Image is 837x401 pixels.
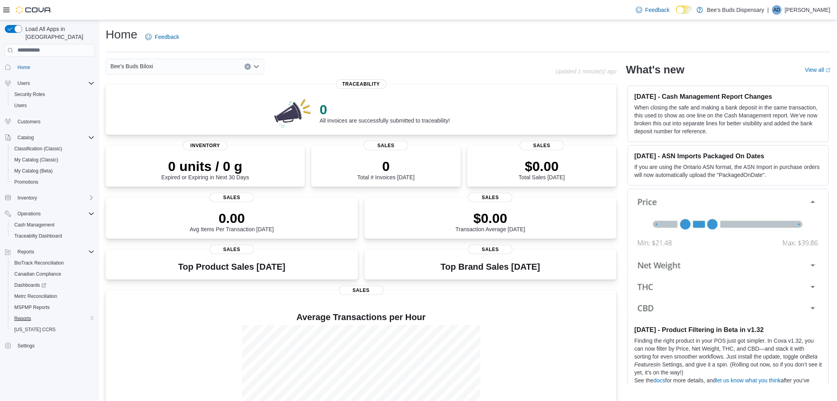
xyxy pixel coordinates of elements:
button: Settings [2,340,98,351]
button: Traceabilty Dashboard [8,230,98,242]
div: Transaction Average [DATE] [456,210,526,232]
button: Cash Management [8,219,98,230]
span: Reports [14,247,94,257]
em: Beta Features [634,353,818,368]
button: Clear input [245,63,251,70]
span: Canadian Compliance [11,269,94,279]
button: Open list of options [253,63,260,70]
a: Home [14,63,33,72]
span: Sales [364,141,408,150]
span: Metrc Reconciliation [11,292,94,301]
div: Expired or Expiring in Next 30 Days [162,158,249,180]
span: Sales [210,193,254,202]
a: Feedback [633,2,673,18]
span: Canadian Compliance [14,271,61,277]
p: When closing the safe and making a bank deposit in the same transaction, this used to show as one... [634,104,822,135]
span: Dashboards [11,280,94,290]
a: Traceabilty Dashboard [11,231,65,241]
span: [US_STATE] CCRS [14,326,56,333]
a: MSPMP Reports [11,303,53,312]
a: let us know what you think [716,377,781,384]
span: Classification (Classic) [11,144,94,153]
span: Users [14,102,27,109]
span: Metrc Reconciliation [14,293,57,299]
button: [US_STATE] CCRS [8,324,98,335]
p: Finding the right product in your POS just got simpler. In Cova v1.32, you can now filter by Pric... [634,337,822,376]
div: Total # Invoices [DATE] [357,158,415,180]
button: My Catalog (Beta) [8,165,98,177]
p: Updated 1 minute(s) ago [555,68,617,75]
button: Reports [14,247,37,257]
p: 0.00 [190,210,274,226]
button: Security Roles [8,89,98,100]
h3: Top Brand Sales [DATE] [441,262,540,272]
h3: [DATE] - Product Filtering in Beta in v1.32 [634,326,822,334]
a: Promotions [11,177,42,187]
span: Catalog [17,134,34,141]
a: docs [654,377,665,384]
button: MSPMP Reports [8,302,98,313]
a: My Catalog (Classic) [11,155,62,165]
span: Feedback [646,6,670,14]
button: Reports [8,313,98,324]
span: BioTrack Reconciliation [14,260,64,266]
h3: Top Product Sales [DATE] [178,262,285,272]
div: Avg Items Per Transaction [DATE] [190,210,274,232]
span: Customers [14,117,94,127]
p: 0 [320,102,450,117]
h3: [DATE] - ASN Imports Packaged On Dates [634,152,822,160]
a: Metrc Reconciliation [11,292,60,301]
a: Reports [11,314,34,323]
button: Metrc Reconciliation [8,291,98,302]
a: Feedback [142,29,182,45]
p: Bee's Buds Dispensary [707,5,764,15]
span: Sales [339,286,384,295]
button: Canadian Compliance [8,269,98,280]
span: Home [17,64,30,71]
p: See the for more details, and after you’ve given it a try. [634,376,822,392]
span: Traceabilty Dashboard [11,231,94,241]
button: Promotions [8,177,98,188]
span: BioTrack Reconciliation [11,258,94,268]
p: [PERSON_NAME] [785,5,831,15]
span: Inventory [17,195,37,201]
span: Catalog [14,133,94,142]
a: Customers [14,117,44,127]
a: Dashboards [11,280,49,290]
a: [US_STATE] CCRS [11,325,59,334]
button: Users [8,100,98,111]
a: BioTrack Reconciliation [11,258,67,268]
span: Reports [14,315,31,322]
h3: [DATE] - Cash Management Report Changes [634,92,822,100]
span: Load All Apps in [GEOGRAPHIC_DATA] [22,25,94,41]
span: Cash Management [11,220,94,230]
button: Users [2,78,98,89]
p: $0.00 [456,210,526,226]
span: Settings [14,341,94,351]
a: Canadian Compliance [11,269,64,279]
span: Sales [520,141,564,150]
span: Cash Management [14,222,54,228]
span: Sales [468,245,513,254]
p: $0.00 [519,158,565,174]
a: Security Roles [11,90,48,99]
a: Classification (Classic) [11,144,66,153]
span: Washington CCRS [11,325,94,334]
button: Customers [2,116,98,127]
div: Total Sales [DATE] [519,158,565,180]
span: Traceability [336,79,386,89]
span: Customers [17,119,40,125]
span: AD [774,5,781,15]
span: Inventory [14,193,94,203]
a: My Catalog (Beta) [11,166,56,176]
span: Classification (Classic) [14,146,62,152]
span: My Catalog (Classic) [11,155,94,165]
span: Dashboards [14,282,46,288]
button: Users [14,79,33,88]
span: My Catalog (Beta) [14,168,53,174]
button: Classification (Classic) [8,143,98,154]
a: Settings [14,341,38,351]
p: If you are using the Ontario ASN format, the ASN Import in purchase orders will now automatically... [634,163,822,179]
span: Security Roles [14,91,45,98]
